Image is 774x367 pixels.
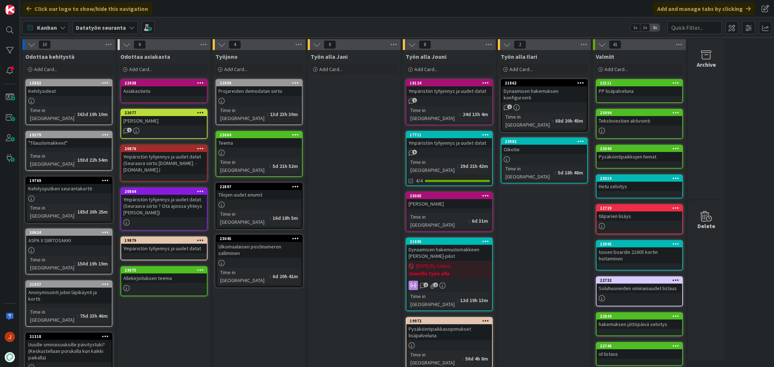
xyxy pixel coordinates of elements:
a: 19879Ympäristön tyhjennys ja uudet datat [120,236,208,260]
div: 21862Dynaamisen hakemuksen konfigurointi [501,80,587,102]
span: 1 [507,104,512,109]
div: Time in [GEOGRAPHIC_DATA] [218,210,270,226]
div: 19769 [26,177,112,184]
span: Työn alla Jani [311,53,348,60]
span: 6 [134,40,146,49]
div: 23064 [220,132,302,137]
div: Time in [GEOGRAPHIC_DATA] [218,106,267,122]
div: 22938 [121,80,207,86]
div: 19279"Tilauslomakkeet" [26,132,112,148]
div: 29d 21h 42m [458,162,490,170]
div: 21318Uusille ominaisuuksille päivitystuki? (Keskustellaan porukalla kun kaikki paikalla) [26,333,112,362]
div: 21318 [29,334,112,339]
div: 22732 [597,277,682,284]
div: 23045 [220,236,302,241]
span: 1x [630,24,640,31]
div: 21862 [505,81,587,86]
div: 19879 [121,237,207,244]
div: Time in [GEOGRAPHIC_DATA] [218,158,270,174]
div: 23075 [121,267,207,273]
div: 19769 [29,178,112,183]
div: 23075 [124,268,207,273]
div: 150d 19h 19m [75,260,110,268]
div: 23111 [597,80,682,86]
div: 23065[PERSON_NAME] [406,193,492,209]
span: 1 [433,283,438,287]
div: Time in [GEOGRAPHIC_DATA] [504,113,552,129]
div: 22746 [600,343,682,349]
div: Oikotie [501,145,587,154]
span: : [270,214,271,222]
div: Time in [GEOGRAPHIC_DATA] [28,152,74,168]
span: 8 [419,40,431,49]
div: 22895toisen boardin 21605 kortin hoitaminen [597,241,682,263]
span: 1 [423,283,428,287]
div: Hetu selvitys [597,182,682,191]
div: toisen boardin 21605 kortin hoitaminen [597,247,682,263]
div: "Tilauslomakkeet" [26,138,112,148]
a: 23065[PERSON_NAME]Time in [GEOGRAPHIC_DATA]:6d 31m [406,192,493,232]
div: Add and manage tabs by clicking [653,2,755,15]
div: Uusille ominaisuuksille päivitystuki? (Keskustellaan porukalla kun kaikki paikalla) [26,340,112,362]
div: 23082 [505,139,587,144]
div: Dynaamisen hakemuksen konfigurointi [501,86,587,102]
div: 12d 19h 13m [458,296,490,304]
a: 22938Asiakastieto [120,79,208,103]
span: : [469,217,470,225]
span: Add Card... [34,66,57,73]
div: 20876Ympäristön tyhjennys ja uudet datat (Seuraava siirto [DOMAIN_NAME]. - [DOMAIN_NAME].) [121,145,207,174]
a: 20876Ympäristön tyhjennys ja uudet datat (Seuraava siirto [DOMAIN_NAME]. - [DOMAIN_NAME].) [120,145,208,182]
div: Kehitysideat [26,86,112,96]
div: 22909Projareiden demodatan siirto [216,80,302,96]
div: Teema [216,138,302,148]
div: 19279 [29,132,112,137]
span: : [457,296,458,304]
span: : [270,162,271,170]
span: 1 [412,98,417,103]
span: : [74,156,75,164]
a: 21605Dynaamisen hakemuslomakkeen [PERSON_NAME]-pilot[DATE] By Sanna...Jounilla työn allaTime in [... [406,238,493,311]
div: 19279 [26,132,112,138]
div: 17711 [410,132,492,137]
div: 22077[PERSON_NAME] [121,110,207,125]
div: 22909 [216,80,302,86]
span: : [74,110,75,118]
div: 20864 [121,188,207,195]
div: 22729 [597,205,682,211]
div: 23094Tekstiviestien aktivointi [597,110,682,125]
div: 19879 [124,238,207,243]
a: 17711Ympäristön tyhjennys ja uudet datatTime in [GEOGRAPHIC_DATA]:29d 21h 42m4/4 [406,131,493,186]
div: Time in [GEOGRAPHIC_DATA] [409,292,457,308]
span: : [460,110,461,118]
span: Työn alla Jouni [406,53,446,60]
a: 20864Ympäristön tyhjennys ja uudet datat (Seuraava siirto ? Ota ajoissa yhteys [PERSON_NAME]) [120,187,208,231]
div: 22746id listaus [597,343,682,359]
a: 23094Tekstiviestien aktivointi [596,109,683,139]
span: 41 [609,40,621,49]
a: 22909Projareiden demodatan siirtoTime in [GEOGRAPHIC_DATA]:13d 23h 30m [216,79,303,125]
div: Projareiden demodatan siirto [216,86,302,96]
div: 22729tiliparien lisäys [597,205,682,221]
span: 4 [229,40,241,49]
span: : [462,355,463,363]
div: Time in [GEOGRAPHIC_DATA] [409,106,460,122]
div: PP lisäpalveluna [597,86,682,96]
div: Tekstiviestien aktivointi [597,116,682,125]
div: 23040Pysäköintipaikkojen hinnat [597,145,682,161]
img: Visit kanbanzone.com [5,5,15,15]
a: 20624ASPA X SIIRTOSAKKITime in [GEOGRAPHIC_DATA]:150d 19h 19m [25,228,112,275]
span: [DATE] By Sanna... [416,262,453,270]
a: 15882KehitysideatTime in [GEOGRAPHIC_DATA]:363d 19h 10m [25,79,112,125]
span: 5 [412,150,417,154]
div: id listaus [597,349,682,359]
a: 23075Allekirjoituksen teema [120,266,208,296]
div: 23019Hetu selvitys [597,175,682,191]
span: : [457,162,458,170]
div: 20864 [124,189,207,194]
div: 17711 [406,132,492,138]
div: 23065 [406,193,492,199]
a: 22844hakemuksen jättöpäivä selvitys [596,312,683,336]
div: Time in [GEOGRAPHIC_DATA] [28,308,77,324]
div: 22897Tilojen uudet enumit [216,183,302,199]
div: 13d 23h 30m [268,110,300,118]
